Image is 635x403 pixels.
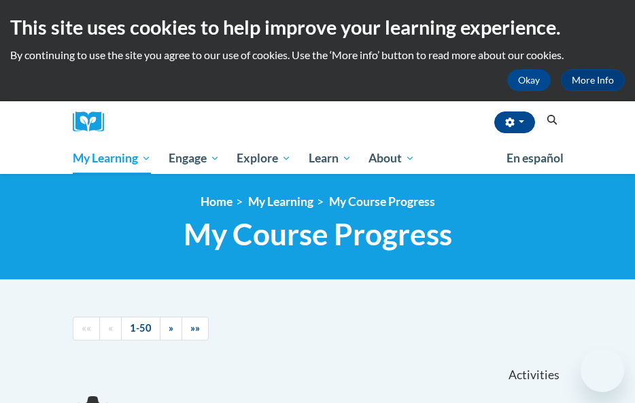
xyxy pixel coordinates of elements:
[184,216,452,252] span: My Course Progress
[99,317,122,340] a: Previous
[160,317,182,340] a: Next
[169,322,173,334] span: »
[360,143,424,174] a: About
[73,150,151,167] span: My Learning
[309,150,351,167] span: Learn
[121,317,160,340] a: 1-50
[498,144,572,173] a: En español
[228,143,300,174] a: Explore
[190,322,200,334] span: »»
[368,150,415,167] span: About
[248,194,313,209] a: My Learning
[329,194,435,209] a: My Course Progress
[201,194,233,209] a: Home
[10,48,625,63] p: By continuing to use the site you agree to our use of cookies. Use the ‘More info’ button to read...
[507,151,564,165] span: En español
[73,317,100,340] a: Begining
[494,111,535,133] button: Account Settings
[182,317,209,340] a: End
[561,69,625,91] a: More Info
[64,143,160,174] a: My Learning
[507,69,551,91] button: Okay
[160,143,228,174] a: Engage
[542,112,562,128] button: Search
[300,143,360,174] a: Learn
[63,143,572,174] div: Main menu
[169,150,220,167] span: Engage
[581,349,624,392] iframe: Button to launch messaging window
[10,14,625,41] h2: This site uses cookies to help improve your learning experience.
[108,322,113,334] span: «
[73,111,114,133] a: Cox Campus
[73,111,114,133] img: Logo brand
[82,322,91,334] span: ««
[237,150,291,167] span: Explore
[509,368,560,383] span: Activities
